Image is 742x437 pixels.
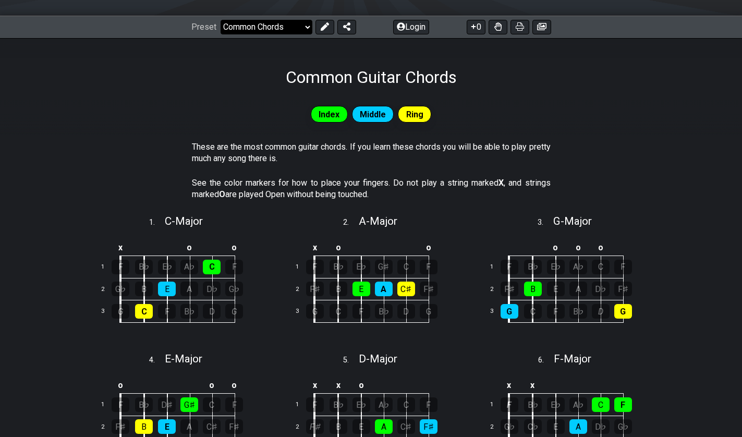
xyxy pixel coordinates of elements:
h1: Common Guitar Chords [286,67,457,87]
td: o [589,239,612,256]
td: o [417,239,440,256]
div: F [306,260,324,274]
div: C [592,397,610,412]
div: A♭ [180,260,198,274]
div: E♭ [158,260,176,274]
td: 2 [484,278,509,300]
div: A [569,419,587,434]
span: F - Major [554,353,591,365]
div: C [592,260,610,274]
div: B♭ [135,260,153,274]
div: B [330,419,347,434]
div: F [225,397,243,412]
td: x [303,239,327,256]
div: D♭ [592,419,610,434]
div: C♯ [397,282,415,296]
div: C [203,260,221,274]
strong: O [219,189,225,199]
td: o [223,239,246,256]
div: G♭ [112,282,129,296]
div: G [614,304,632,319]
div: C♯ [203,419,221,434]
div: E♭ [547,260,565,274]
div: G [420,304,437,319]
div: B [135,282,153,296]
p: See the color markers for how to place your fingers. Do not play a string marked , and strings ma... [192,177,551,201]
div: F♯ [306,282,324,296]
button: Create image [532,20,551,34]
div: C [397,260,415,274]
div: F♯ [614,282,632,296]
td: x [521,377,544,394]
div: E [547,282,565,296]
span: C - Major [165,215,203,227]
div: D♯ [158,397,176,412]
div: F [352,304,370,319]
td: 3 [95,300,120,323]
td: 1 [484,394,509,416]
button: Toggle Dexterity for all fretkits [489,20,507,34]
div: F [614,397,632,412]
span: 4 . [149,355,165,366]
div: E [158,282,176,296]
div: E♭ [547,397,565,412]
div: F [225,260,243,274]
div: G [112,304,129,319]
div: G♯ [375,260,393,274]
span: Index [319,107,339,122]
button: Print [510,20,529,34]
div: E [158,419,176,434]
div: F [420,260,437,274]
div: C [135,304,153,319]
button: Share Preset [337,20,356,34]
div: F [112,260,129,274]
button: Edit Preset [315,20,334,34]
div: B♭ [375,304,393,319]
td: o [108,377,132,394]
span: 3 . [538,217,553,228]
div: F [614,260,632,274]
div: F [501,397,518,412]
div: A♭ [569,397,587,412]
span: 1 . [149,217,165,228]
div: C♭ [524,419,542,434]
div: B♭ [569,304,587,319]
span: Preset [191,22,216,32]
div: E [547,419,565,434]
div: A [375,419,393,434]
span: E - Major [165,353,202,365]
div: C [397,397,415,412]
td: 3 [289,300,314,323]
td: x [497,377,521,394]
td: x [108,239,132,256]
div: F♯ [112,419,129,434]
div: B [524,282,542,296]
div: D [203,304,221,319]
div: D♭ [592,282,610,296]
div: F♯ [420,419,437,434]
td: o [223,377,246,394]
div: B♭ [330,397,347,412]
div: B♭ [180,304,198,319]
div: G♭ [225,282,243,296]
div: B♭ [135,397,153,412]
span: Ring [406,107,423,122]
div: E♭ [352,260,370,274]
div: B♭ [524,260,542,274]
div: A [180,282,198,296]
div: G♭ [614,419,632,434]
div: E [352,282,370,296]
td: o [350,377,373,394]
span: A - Major [359,215,397,227]
div: F [306,397,324,412]
div: F [420,397,437,412]
td: x [303,377,327,394]
td: o [201,377,223,394]
td: 1 [289,256,314,278]
button: Login [393,20,429,34]
button: 0 [467,20,485,34]
td: o [326,239,350,256]
td: x [326,377,350,394]
div: B♭ [330,260,347,274]
span: D - Major [359,353,397,365]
